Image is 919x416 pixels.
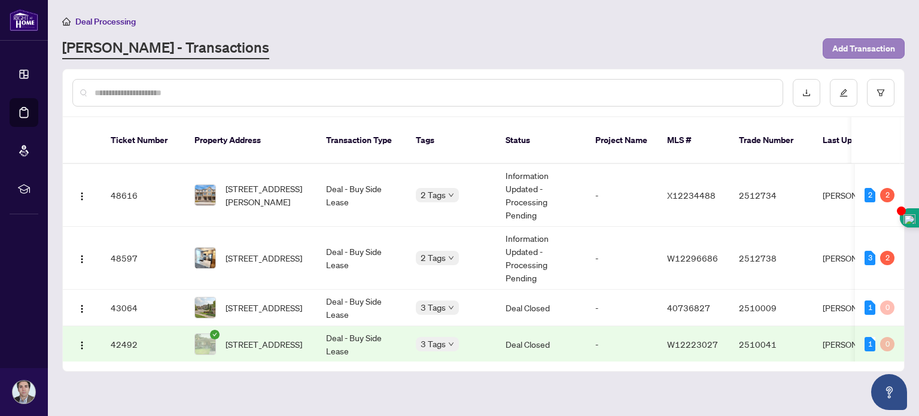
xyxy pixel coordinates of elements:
img: thumbnail-img [195,297,215,318]
button: Logo [72,298,92,317]
td: - [586,227,658,290]
a: [PERSON_NAME] - Transactions [62,38,269,59]
span: down [448,305,454,311]
span: [STREET_ADDRESS][PERSON_NAME] [226,182,307,208]
span: [STREET_ADDRESS] [226,251,302,265]
td: - [586,290,658,326]
td: Information Updated - Processing Pending [496,227,586,290]
span: download [802,89,811,97]
span: 2 Tags [421,251,446,265]
th: MLS # [658,117,729,164]
button: Logo [72,335,92,354]
td: [PERSON_NAME] [813,290,903,326]
th: Status [496,117,586,164]
div: 1 [865,300,875,315]
span: 2 Tags [421,188,446,202]
th: Project Name [586,117,658,164]
td: [PERSON_NAME] [813,164,903,227]
td: Deal Closed [496,326,586,363]
th: Last Updated By [813,117,903,164]
td: 48597 [101,227,185,290]
td: 2512734 [729,164,813,227]
span: X12234488 [667,190,716,201]
td: [PERSON_NAME] [813,326,903,363]
td: Deal - Buy Side Lease [317,326,406,363]
span: W12223027 [667,339,718,350]
img: Logo [77,304,87,314]
div: 0 [880,337,894,351]
button: Open asap [871,374,907,410]
img: thumbnail-img [195,185,215,205]
td: Information Updated - Processing Pending [496,164,586,227]
td: 2512738 [729,227,813,290]
th: Trade Number [729,117,813,164]
button: edit [830,79,857,107]
span: check-circle [210,330,220,339]
img: logo [10,9,38,31]
td: Deal - Buy Side Lease [317,164,406,227]
td: 42492 [101,326,185,363]
td: 43064 [101,290,185,326]
th: Tags [406,117,496,164]
img: Logo [77,341,87,350]
td: Deal Closed [496,290,586,326]
button: filter [867,79,894,107]
span: 3 Tags [421,337,446,351]
span: Add Transaction [832,39,895,58]
span: home [62,17,71,26]
span: 40736827 [667,302,710,313]
td: [PERSON_NAME] [813,227,903,290]
div: 1 [865,337,875,351]
img: Profile Icon [13,381,35,403]
button: Logo [72,186,92,205]
span: filter [877,89,885,97]
td: Deal - Buy Side Lease [317,290,406,326]
span: [STREET_ADDRESS] [226,301,302,314]
td: 2510041 [729,326,813,363]
span: Deal Processing [75,16,136,27]
td: 48616 [101,164,185,227]
img: thumbnail-img [195,248,215,268]
span: down [448,341,454,347]
div: 2 [880,188,894,202]
button: Logo [72,248,92,268]
th: Property Address [185,117,317,164]
span: down [448,255,454,261]
span: edit [839,89,848,97]
th: Transaction Type [317,117,406,164]
div: 0 [880,300,894,315]
div: 2 [880,251,894,265]
span: W12296686 [667,253,718,263]
td: Deal - Buy Side Lease [317,227,406,290]
img: Logo [77,192,87,201]
div: 3 [865,251,875,265]
td: 2510009 [729,290,813,326]
img: Logo [77,254,87,264]
img: thumbnail-img [195,334,215,354]
span: down [448,192,454,198]
div: 2 [865,188,875,202]
span: 3 Tags [421,300,446,314]
td: - [586,164,658,227]
td: - [586,326,658,363]
button: download [793,79,820,107]
span: [STREET_ADDRESS] [226,338,302,351]
th: Ticket Number [101,117,185,164]
button: Add Transaction [823,38,905,59]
